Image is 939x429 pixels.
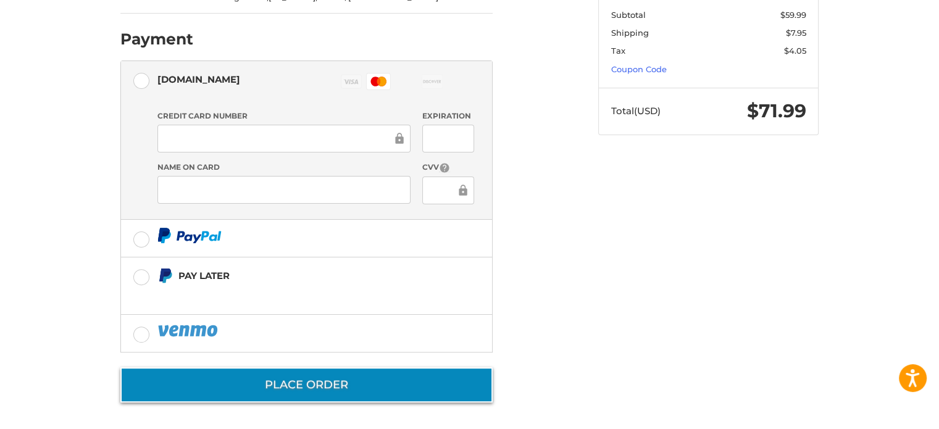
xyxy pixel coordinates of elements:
img: PayPal icon [157,228,222,243]
img: Pay Later icon [157,268,173,283]
label: Expiration [422,110,474,122]
span: Total (USD) [611,105,661,117]
span: Shipping [611,28,649,38]
iframe: Google Customer Reviews [837,396,939,429]
div: [DOMAIN_NAME] [157,69,240,90]
h2: Payment [120,30,193,49]
iframe: PayPal Message 1 [157,289,415,299]
label: CVV [422,162,474,173]
button: Place Order [120,367,493,402]
span: Tax [611,46,625,56]
label: Name on Card [157,162,411,173]
img: PayPal icon [157,323,220,338]
span: $71.99 [747,99,806,122]
span: Subtotal [611,10,646,20]
div: Pay Later [178,265,415,286]
a: Coupon Code [611,64,667,74]
span: $4.05 [784,46,806,56]
span: $7.95 [786,28,806,38]
label: Credit Card Number [157,110,411,122]
span: $59.99 [780,10,806,20]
